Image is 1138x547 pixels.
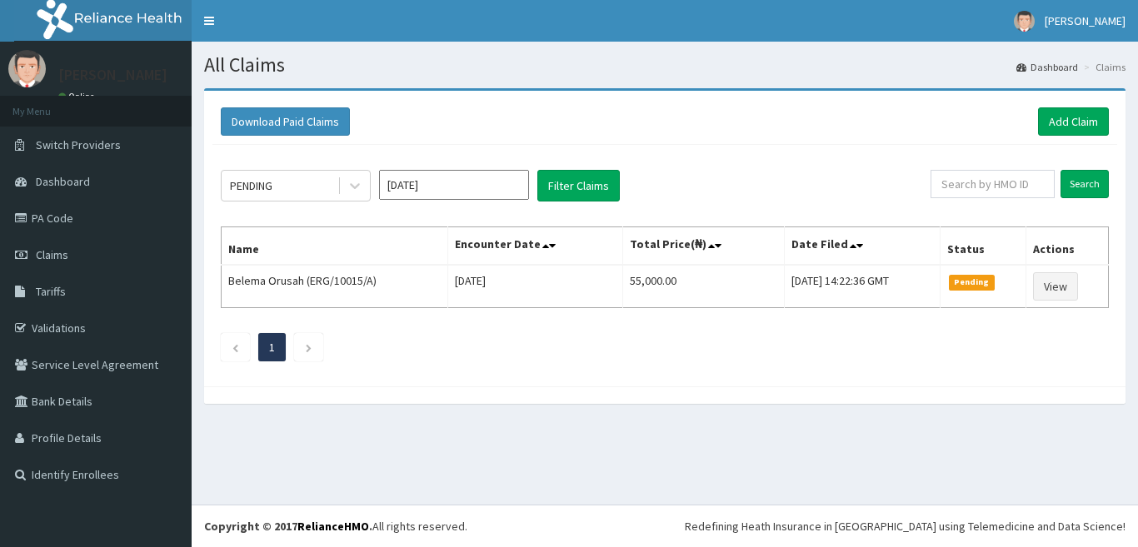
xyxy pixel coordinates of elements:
span: Claims [36,247,68,262]
img: User Image [1014,11,1035,32]
footer: All rights reserved. [192,505,1138,547]
a: View [1033,272,1078,301]
a: Add Claim [1038,107,1109,136]
span: Switch Providers [36,137,121,152]
th: Status [941,227,1026,266]
span: Tariffs [36,284,66,299]
td: [DATE] [448,265,622,308]
th: Name [222,227,448,266]
button: Download Paid Claims [221,107,350,136]
th: Encounter Date [448,227,622,266]
h1: All Claims [204,54,1126,76]
input: Select Month and Year [379,170,529,200]
a: Next page [305,340,312,355]
button: Filter Claims [537,170,620,201]
li: Claims [1080,60,1126,74]
td: Belema Orusah (ERG/10015/A) [222,265,448,308]
span: [PERSON_NAME] [1045,13,1126,28]
input: Search [1061,170,1109,198]
a: Page 1 is your current page [269,340,275,355]
input: Search by HMO ID [931,170,1055,198]
div: Redefining Heath Insurance in [GEOGRAPHIC_DATA] using Telemedicine and Data Science! [685,518,1126,535]
th: Actions [1026,227,1108,266]
p: [PERSON_NAME] [58,67,167,82]
td: 55,000.00 [622,265,784,308]
th: Total Price(₦) [622,227,784,266]
th: Date Filed [784,227,940,266]
img: User Image [8,50,46,87]
strong: Copyright © 2017 . [204,519,372,534]
td: [DATE] 14:22:36 GMT [784,265,940,308]
a: Previous page [232,340,239,355]
span: Dashboard [36,174,90,189]
a: Online [58,91,98,102]
a: RelianceHMO [297,519,369,534]
div: PENDING [230,177,272,194]
a: Dashboard [1016,60,1078,74]
span: Pending [949,275,995,290]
